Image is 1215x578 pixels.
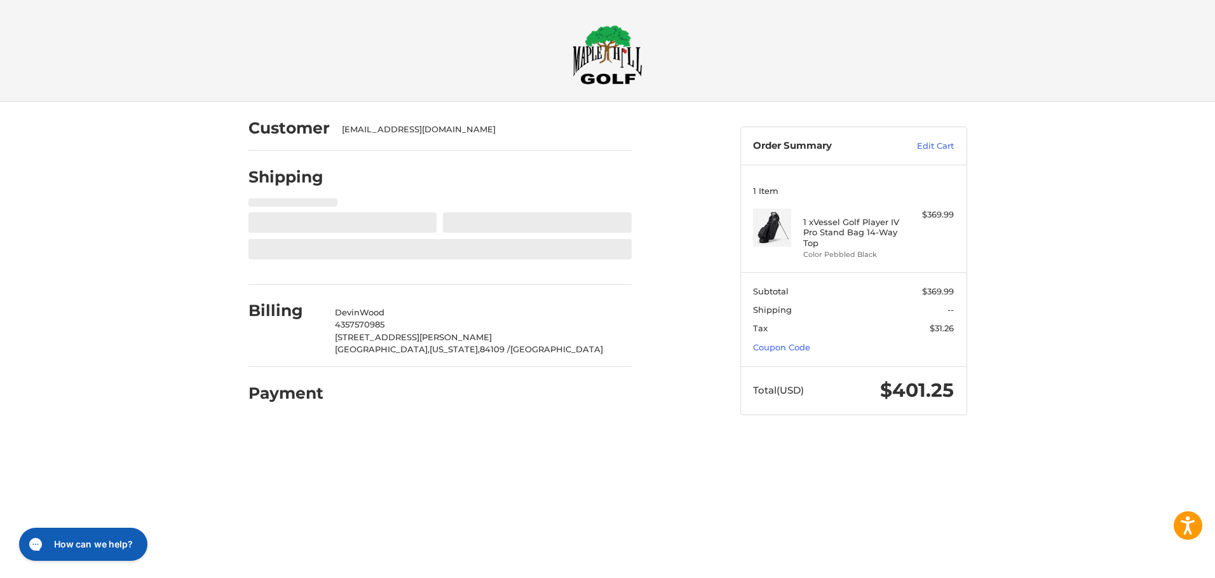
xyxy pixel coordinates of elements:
span: [STREET_ADDRESS][PERSON_NAME] [335,332,492,342]
span: Devin [335,307,360,317]
span: -- [947,305,954,315]
span: Wood [360,307,384,317]
span: [GEOGRAPHIC_DATA], [335,344,430,354]
h2: Billing [248,301,323,320]
a: Coupon Code [753,342,810,352]
h2: Shipping [248,167,323,187]
span: 4357570985 [335,319,384,329]
a: Edit Cart [890,140,954,153]
h2: Customer [248,118,330,138]
span: $369.99 [922,286,954,296]
li: Color Pebbled Black [803,249,900,260]
h3: Order Summary [753,140,890,153]
span: Total (USD) [753,384,804,396]
h4: 1 x Vessel Golf Player IV Pro Stand Bag 14-Way Top [803,217,900,248]
img: Maple Hill Golf [573,25,642,85]
span: $401.25 [880,378,954,402]
h2: Payment [248,383,323,403]
span: [GEOGRAPHIC_DATA] [510,344,603,354]
span: 84109 / [480,344,510,354]
iframe: Gorgias live chat messenger [13,523,151,565]
span: [US_STATE], [430,344,480,354]
span: Tax [753,323,768,333]
div: [EMAIL_ADDRESS][DOMAIN_NAME] [342,123,619,136]
span: Shipping [753,305,792,315]
h3: 1 Item [753,186,954,196]
div: $369.99 [904,209,954,221]
span: Subtotal [753,286,789,296]
span: $31.26 [930,323,954,333]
